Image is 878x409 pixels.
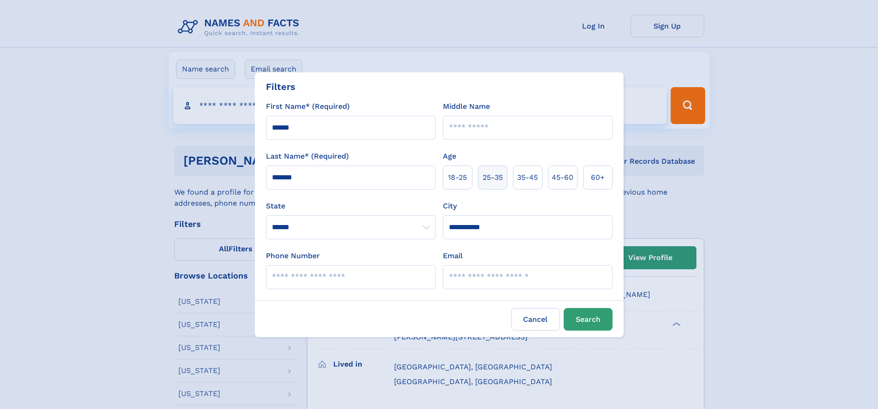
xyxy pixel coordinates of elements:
span: 18‑25 [448,172,467,183]
span: 45‑60 [552,172,573,183]
span: 35‑45 [517,172,538,183]
label: Last Name* (Required) [266,151,349,162]
label: City [443,201,457,212]
label: Email [443,250,463,261]
button: Search [564,308,613,331]
label: Middle Name [443,101,490,112]
div: Filters [266,80,295,94]
label: First Name* (Required) [266,101,350,112]
span: 25‑35 [483,172,503,183]
label: State [266,201,436,212]
span: 60+ [591,172,605,183]
label: Age [443,151,456,162]
label: Phone Number [266,250,320,261]
label: Cancel [511,308,560,331]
